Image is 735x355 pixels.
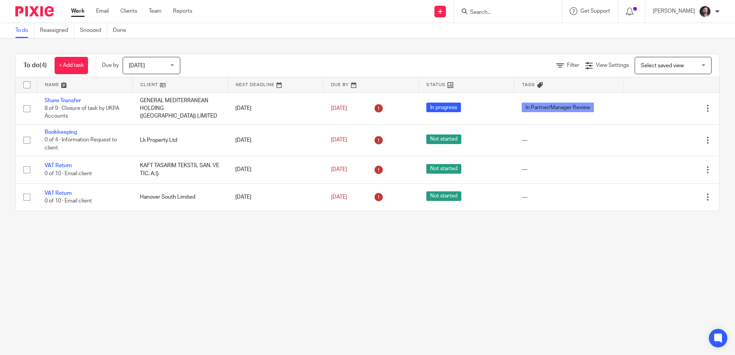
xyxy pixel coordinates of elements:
div: --- [522,136,616,144]
a: Team [149,7,161,15]
p: Due by [102,61,119,69]
a: VAT Return [45,163,72,168]
td: KAFT TASARIM TEKSTİL SAN. VE TİC. A.Ş [132,156,228,183]
span: Filter [567,63,579,68]
h1: To do [23,61,47,70]
td: Lk Property Ltd [132,124,228,156]
a: VAT Return [45,191,72,196]
span: [DATE] [129,63,145,68]
td: [DATE] [228,156,323,183]
a: To do [15,23,34,38]
span: [DATE] [331,138,347,143]
a: Clients [120,7,137,15]
span: 0 of 4 · Information Request to client [45,138,117,151]
span: Select saved view [641,63,684,68]
span: [DATE] [331,167,347,172]
div: --- [522,193,616,201]
span: View Settings [596,63,629,68]
span: Get Support [580,8,610,14]
td: [DATE] [228,183,323,211]
a: Work [71,7,85,15]
span: (4) [40,62,47,68]
input: Search [469,9,539,16]
span: [DATE] [331,106,347,111]
a: Snoozed [80,23,107,38]
a: Email [96,7,109,15]
a: Share Transfer [45,98,81,103]
span: Tags [522,83,535,87]
img: Capture.PNG [699,5,711,18]
span: Not started [426,164,461,174]
p: [PERSON_NAME] [653,7,695,15]
span: In progress [426,103,461,112]
span: In Partner/Manager Review [522,103,594,112]
td: Hanover South Limited [132,183,228,211]
span: 0 of 10 · Email client [45,171,92,176]
td: [DATE] [228,93,323,124]
td: [DATE] [228,124,323,156]
span: Not started [426,134,461,144]
a: + Add task [55,57,88,74]
span: Not started [426,191,461,201]
span: [DATE] [331,194,347,200]
div: --- [522,166,616,173]
a: Reassigned [40,23,74,38]
a: Reports [173,7,192,15]
a: Done [113,23,132,38]
img: Pixie [15,6,54,17]
a: Bookkeeping [45,129,77,135]
span: 0 of 10 · Email client [45,198,92,204]
span: 8 of 9 · Closure of task by UKPA Accounts [45,106,119,119]
td: GENERAL MEDITERRANEAN HOLDING ([GEOGRAPHIC_DATA]) LIMITED [132,93,228,124]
